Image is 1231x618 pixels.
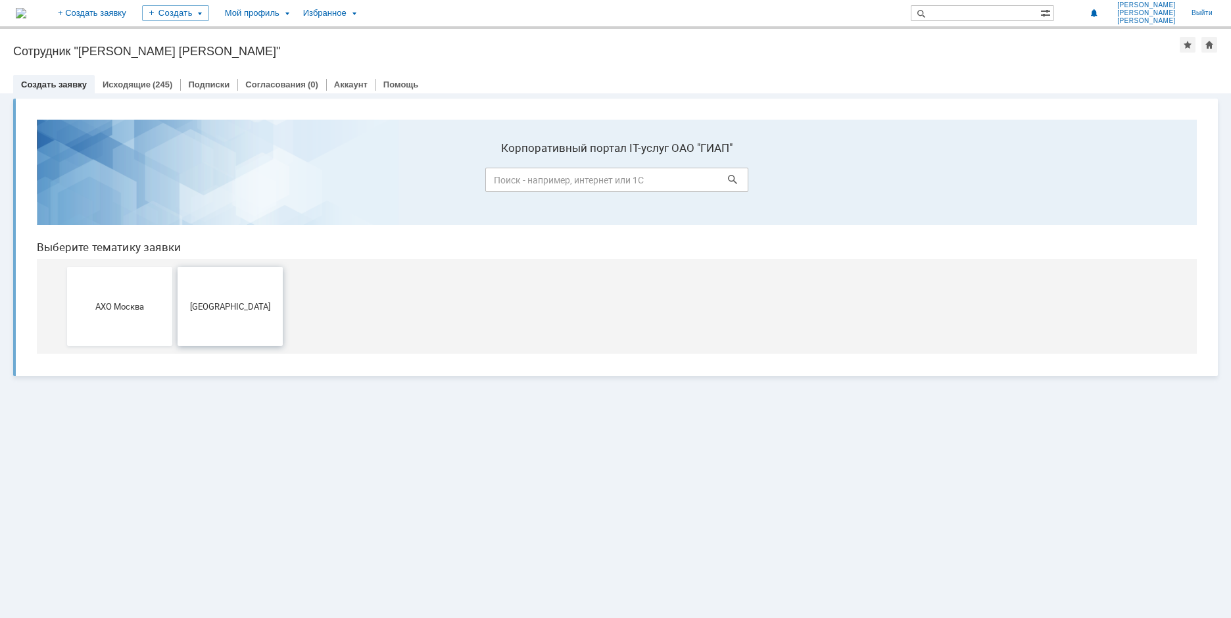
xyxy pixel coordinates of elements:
div: Сделать домашней страницей [1201,37,1217,53]
a: Аккаунт [334,80,368,89]
button: АХО Москва [41,158,146,237]
a: Согласования [245,80,306,89]
div: (0) [308,80,318,89]
a: Исходящие [103,80,151,89]
span: [GEOGRAPHIC_DATA] [155,192,253,202]
a: Перейти на домашнюю страницу [16,8,26,18]
button: [GEOGRAPHIC_DATA] [151,158,256,237]
span: [PERSON_NAME] [1117,1,1176,9]
div: Сотрудник "[PERSON_NAME] [PERSON_NAME]" [13,45,1180,58]
img: logo [16,8,26,18]
div: Создать [142,5,209,21]
div: (245) [153,80,172,89]
input: Поиск - например, интернет или 1С [459,59,722,83]
span: АХО Москва [45,192,142,202]
span: Расширенный поиск [1040,6,1053,18]
span: [PERSON_NAME] [1117,17,1176,25]
span: [PERSON_NAME] [1117,9,1176,17]
a: Помощь [383,80,418,89]
div: Добавить в избранное [1180,37,1195,53]
label: Корпоративный портал IT-услуг ОАО "ГИАП" [459,32,722,45]
a: Подписки [188,80,229,89]
a: Создать заявку [21,80,87,89]
header: Выберите тематику заявки [11,131,1171,145]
